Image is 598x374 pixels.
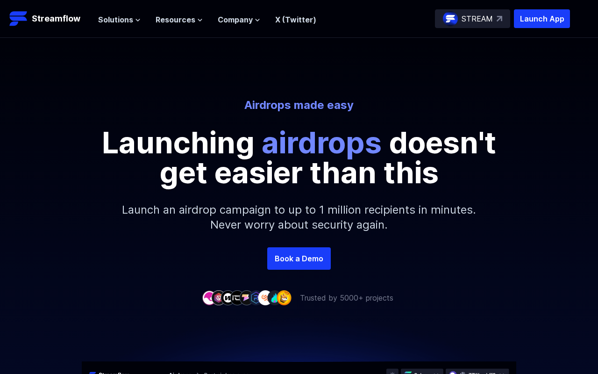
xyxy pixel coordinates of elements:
[98,14,141,25] button: Solutions
[218,14,260,25] button: Company
[211,290,226,305] img: company-2
[9,9,28,28] img: Streamflow Logo
[230,290,245,305] img: company-4
[202,290,217,305] img: company-1
[275,15,316,24] a: X (Twitter)
[156,14,195,25] span: Resources
[98,187,500,247] p: Launch an airdrop campaign to up to 1 million recipients in minutes. Never worry about security a...
[239,290,254,305] img: company-5
[98,14,133,25] span: Solutions
[32,12,80,25] p: Streamflow
[89,128,509,187] p: Launching doesn't get easier than this
[40,98,558,113] p: Airdrops made easy
[497,16,502,22] img: top-right-arrow.svg
[249,290,263,305] img: company-6
[262,124,382,160] span: airdrops
[218,14,253,25] span: Company
[267,290,282,305] img: company-8
[443,11,458,26] img: streamflow-logo-circle.png
[258,290,273,305] img: company-7
[462,13,493,24] p: STREAM
[277,290,292,305] img: company-9
[267,247,331,270] a: Book a Demo
[9,9,89,28] a: Streamflow
[221,290,235,305] img: company-3
[156,14,203,25] button: Resources
[300,292,393,303] p: Trusted by 5000+ projects
[514,9,570,28] button: Launch App
[435,9,510,28] a: STREAM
